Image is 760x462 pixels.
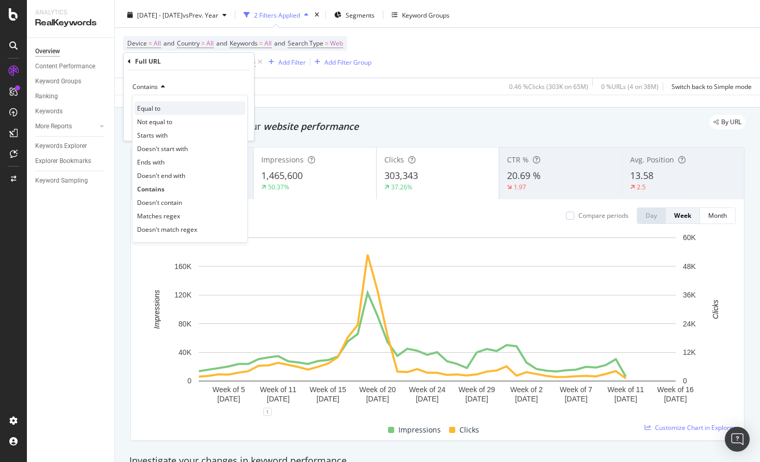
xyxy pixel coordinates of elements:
[683,348,696,356] text: 12K
[683,233,696,242] text: 60K
[177,39,200,48] span: Country
[183,11,218,20] span: vs Prev. Year
[35,61,107,72] a: Content Performance
[637,207,666,224] button: Day
[137,185,165,193] span: Contains
[35,175,88,186] div: Keyword Sampling
[261,169,303,182] span: 1,465,600
[388,7,454,23] button: Keyword Groups
[564,395,587,403] text: [DATE]
[35,46,107,57] a: Overview
[230,39,258,48] span: Keywords
[267,395,290,403] text: [DATE]
[137,104,160,113] span: Equal to
[708,211,727,220] div: Month
[264,36,272,51] span: All
[509,82,588,91] div: 0.46 % Clicks ( 303K on 65M )
[630,169,653,182] span: 13.58
[312,10,321,20] div: times
[217,395,240,403] text: [DATE]
[458,385,495,394] text: Week of 29
[35,8,106,17] div: Analytics
[324,58,371,67] div: Add Filter Group
[667,78,752,95] button: Switch back to Simple mode
[655,423,736,432] span: Customize Chart in Explorer
[664,395,687,403] text: [DATE]
[127,39,147,48] span: Device
[666,207,700,224] button: Week
[630,155,674,165] span: Avg. Position
[402,11,450,20] div: Keyword Groups
[132,82,158,91] span: Contains
[178,320,192,328] text: 80K
[310,56,371,68] button: Add Filter Group
[187,377,191,385] text: 0
[330,7,379,23] button: Segments
[317,395,339,403] text: [DATE]
[137,144,188,153] span: Doesn't start with
[709,115,746,129] div: legacy label
[154,36,161,51] span: All
[674,211,691,220] div: Week
[206,36,214,51] span: All
[615,395,637,403] text: [DATE]
[35,17,106,29] div: RealKeywords
[346,11,375,20] span: Segments
[153,290,161,329] text: Impressions
[174,291,191,299] text: 120K
[274,39,285,48] span: and
[601,82,659,91] div: 0 % URLs ( 4 on 38M )
[391,183,412,191] div: 37.26%
[607,385,644,394] text: Week of 11
[384,169,418,182] span: 303,343
[657,385,694,394] text: Week of 16
[259,39,263,48] span: =
[325,39,329,48] span: =
[359,385,396,394] text: Week of 20
[137,11,183,20] span: [DATE] - [DATE]
[35,106,63,117] div: Keywords
[398,424,441,436] span: Impressions
[330,36,343,51] span: Web
[254,11,300,20] div: 2 Filters Applied
[139,232,736,412] svg: A chart.
[137,117,172,126] span: Not equal to
[137,198,182,207] span: Doesn't contain
[148,39,152,48] span: =
[560,385,592,394] text: Week of 7
[278,58,306,67] div: Add Filter
[35,76,81,87] div: Keyword Groups
[507,155,529,165] span: CTR %
[35,141,87,152] div: Keywords Explorer
[260,385,297,394] text: Week of 11
[178,348,192,356] text: 40K
[35,121,72,132] div: More Reports
[409,385,445,394] text: Week of 24
[137,225,197,234] span: Doesn't match regex
[507,169,541,182] span: 20.69 %
[310,385,347,394] text: Week of 15
[135,57,161,66] div: Full URL
[646,211,657,220] div: Day
[35,175,107,186] a: Keyword Sampling
[384,155,404,165] span: Clicks
[163,39,174,48] span: and
[240,7,312,23] button: 2 Filters Applied
[578,211,629,220] div: Compare periods
[201,39,205,48] span: =
[35,121,97,132] a: More Reports
[261,155,304,165] span: Impressions
[35,91,107,102] a: Ranking
[683,320,696,328] text: 24K
[725,427,750,452] div: Open Intercom Messenger
[683,262,696,271] text: 48K
[174,262,191,271] text: 160K
[35,106,107,117] a: Keywords
[123,7,231,23] button: [DATE] - [DATE]vsPrev. Year
[466,395,488,403] text: [DATE]
[721,119,741,125] span: By URL
[137,131,168,140] span: Starts with
[213,385,245,394] text: Week of 5
[35,156,107,167] a: Explorer Bookmarks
